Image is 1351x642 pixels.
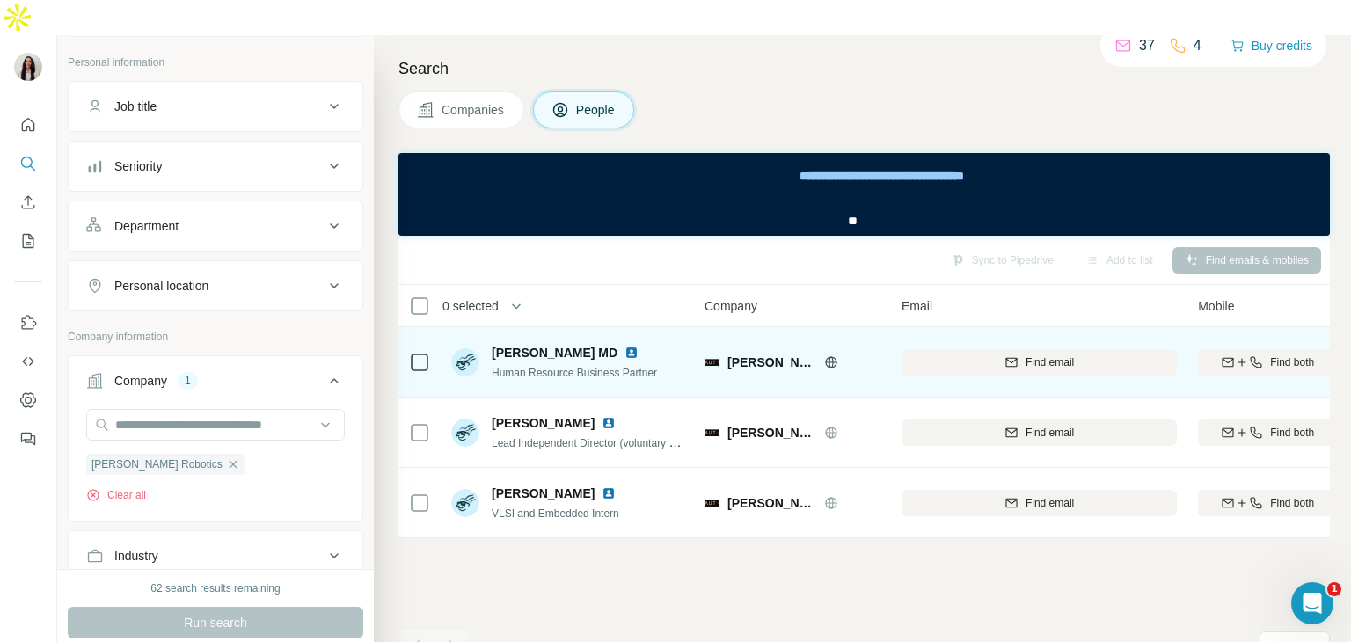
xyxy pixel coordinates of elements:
img: Avatar [451,419,479,447]
span: [PERSON_NAME] Robotics [727,424,815,441]
button: Dashboard [14,384,42,416]
img: Logo of Autman Robotics [705,355,719,369]
button: Clear all [86,487,146,503]
iframe: Banner [398,153,1330,236]
button: Find email [902,349,1177,376]
p: 4 [1194,35,1201,56]
button: Find both [1198,490,1337,516]
button: Find email [902,419,1177,446]
span: Mobile [1198,297,1234,315]
span: Find both [1270,495,1314,511]
span: Human Resource Business Partner [492,367,657,379]
span: [PERSON_NAME] MD [492,344,617,361]
button: Personal location [69,265,362,307]
div: Industry [114,547,158,565]
img: Logo of Autman Robotics [705,426,719,440]
button: Enrich CSV [14,186,42,218]
span: Companies [442,101,506,119]
img: Avatar [451,348,479,376]
button: Department [69,205,362,247]
button: Seniority [69,145,362,187]
span: [PERSON_NAME] Robotics [91,456,223,472]
button: Quick start [14,109,42,141]
h4: Search [398,56,1330,81]
button: Industry [69,535,362,577]
div: Seniority [114,157,162,175]
div: Company [114,372,167,390]
p: Company information [68,329,363,345]
span: [PERSON_NAME] [492,485,595,502]
img: LinkedIn logo [624,346,639,360]
img: Avatar [451,489,479,517]
button: Find both [1198,419,1337,446]
span: [PERSON_NAME] Robotics [727,494,815,512]
span: 0 selected [442,297,499,315]
iframe: Intercom live chat [1291,582,1333,624]
span: Find both [1270,354,1314,370]
button: Use Surfe on LinkedIn [14,307,42,339]
p: 37 [1139,35,1155,56]
button: Company1 [69,360,362,409]
span: Find email [1026,495,1074,511]
span: Email [902,297,932,315]
span: VLSI and Embedded Intern [492,507,619,520]
span: Lead Independent Director (voluntary position) [492,435,709,449]
span: [PERSON_NAME] [492,414,595,432]
div: 1 [178,373,198,389]
img: Logo of Autman Robotics [705,496,719,510]
img: LinkedIn logo [602,416,616,430]
button: Search [14,148,42,179]
div: 62 search results remaining [150,580,280,596]
div: Personal location [114,277,208,295]
button: Find both [1198,349,1337,376]
button: Job title [69,85,362,128]
span: Find email [1026,354,1074,370]
span: 1 [1327,582,1341,596]
div: Job title [114,98,157,115]
button: Feedback [14,423,42,455]
button: Buy credits [1231,33,1312,58]
span: Find both [1270,425,1314,441]
span: Find email [1026,425,1074,441]
img: Avatar [14,53,42,81]
span: Company [705,297,757,315]
button: My lists [14,225,42,257]
button: Use Surfe API [14,346,42,377]
span: People [576,101,617,119]
span: [PERSON_NAME] Robotics [727,354,815,371]
div: Department [114,217,179,235]
button: Find email [902,490,1177,516]
img: LinkedIn logo [602,486,616,500]
p: Personal information [68,55,363,70]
